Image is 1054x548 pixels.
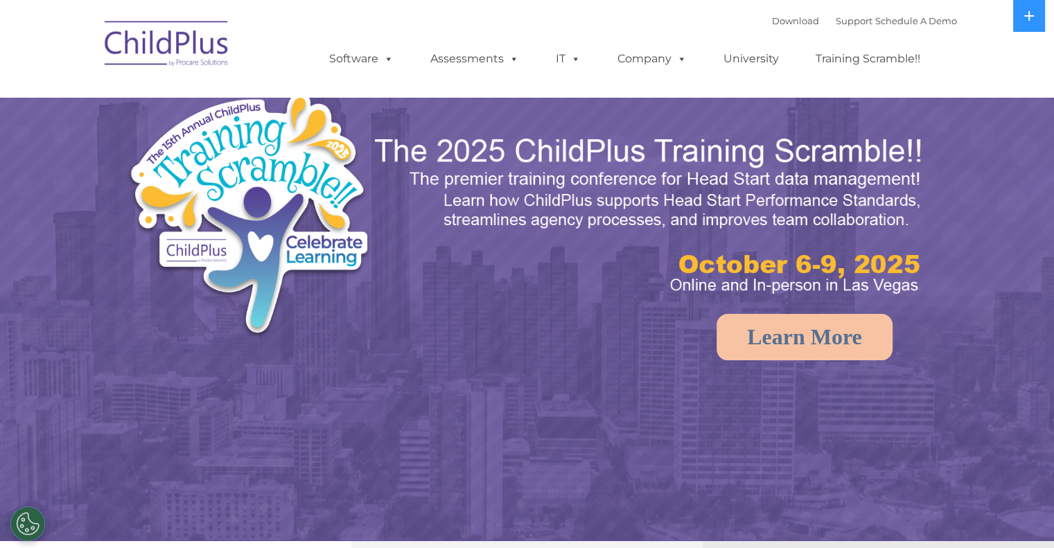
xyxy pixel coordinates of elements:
[836,15,872,26] a: Support
[875,15,957,26] a: Schedule A Demo
[542,45,595,73] a: IT
[717,314,893,360] a: Learn More
[772,15,957,26] font: |
[315,45,407,73] a: Software
[710,45,793,73] a: University
[772,15,819,26] a: Download
[604,45,701,73] a: Company
[98,11,236,80] img: ChildPlus by Procare Solutions
[802,45,934,73] a: Training Scramble!!
[416,45,533,73] a: Assessments
[10,506,45,541] button: Cookies Settings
